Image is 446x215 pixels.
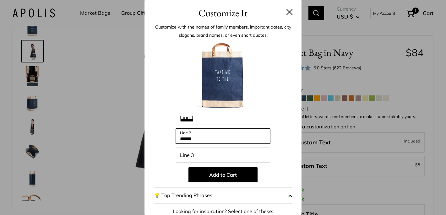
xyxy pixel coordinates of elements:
img: customizer-prod [188,41,258,110]
button: Add to Cart [188,167,258,182]
h3: Customize It [154,6,292,20]
button: 💡 Top Trending Phrases [154,187,292,204]
p: Customize with the names of family members, important dates, city slogans, brand names, or even s... [154,23,292,39]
